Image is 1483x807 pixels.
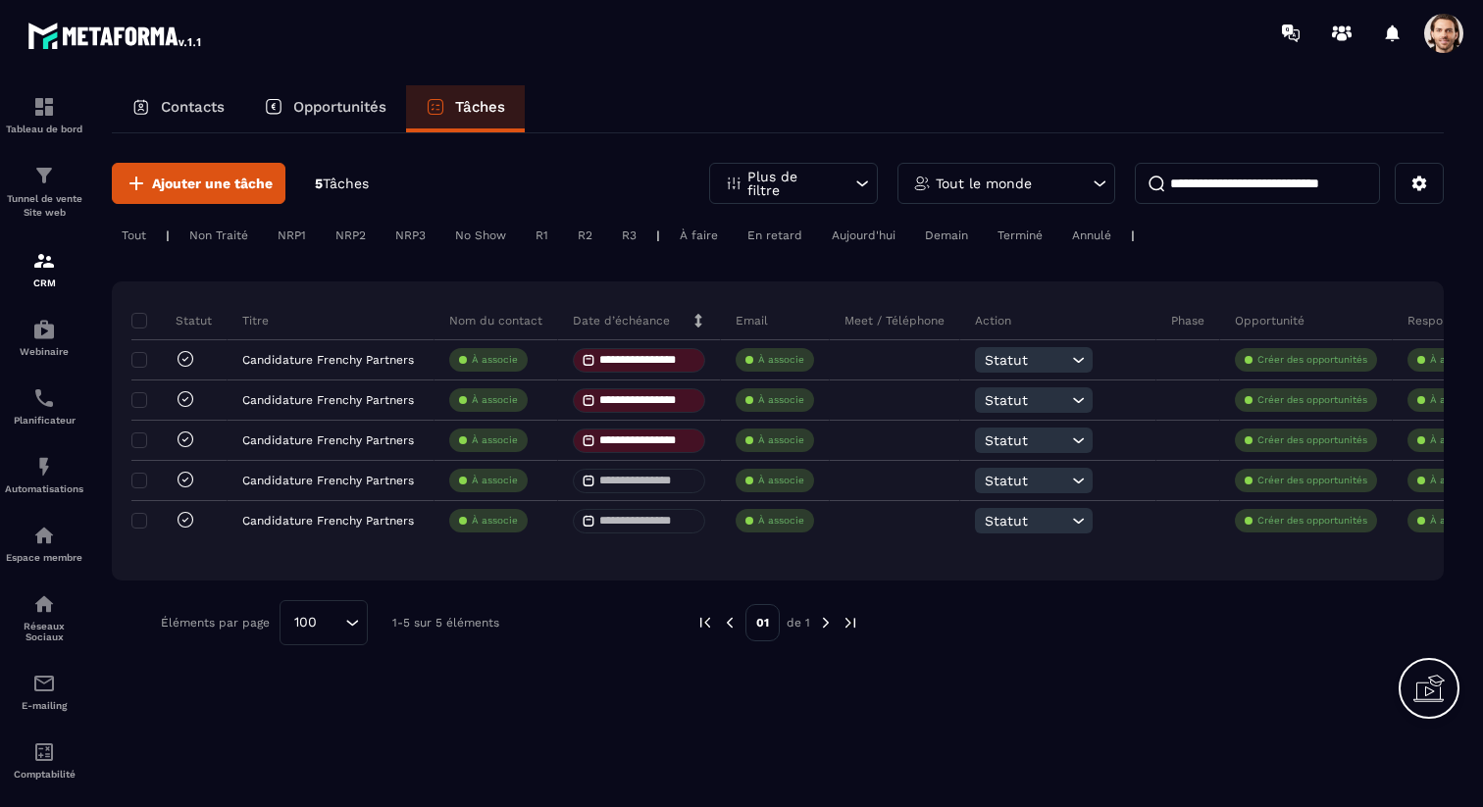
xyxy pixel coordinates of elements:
[5,346,83,357] p: Webinaire
[758,514,804,528] p: À associe
[472,393,518,407] p: À associe
[161,98,225,116] p: Contacts
[5,303,83,372] a: automationsautomationsWebinaire
[406,85,525,132] a: Tâches
[179,224,258,247] div: Non Traité
[5,149,83,234] a: formationformationTunnel de vente Site web
[315,175,369,193] p: 5
[844,313,945,328] p: Meet / Téléphone
[5,700,83,711] p: E-mailing
[1257,433,1367,447] p: Créer des opportunités
[1257,353,1367,367] p: Créer des opportunités
[242,433,414,447] p: Candidature Frenchy Partners
[32,95,56,119] img: formation
[747,170,834,197] p: Plus de filtre
[656,228,660,242] p: |
[287,612,324,633] span: 100
[985,432,1067,448] span: Statut
[745,604,780,641] p: 01
[32,318,56,341] img: automations
[5,483,83,494] p: Automatisations
[242,353,414,367] p: Candidature Frenchy Partners
[568,224,602,247] div: R2
[32,672,56,695] img: email
[1131,228,1135,242] p: |
[1257,393,1367,407] p: Créer des opportunités
[242,474,414,487] p: Candidature Frenchy Partners
[5,621,83,642] p: Réseaux Sociaux
[112,85,244,132] a: Contacts
[526,224,558,247] div: R1
[152,174,273,193] span: Ajouter une tâche
[280,600,368,645] div: Search for option
[758,433,804,447] p: À associe
[323,176,369,191] span: Tâches
[5,372,83,440] a: schedulerschedulerPlanificateur
[32,249,56,273] img: formation
[670,224,728,247] div: À faire
[736,313,768,328] p: Email
[27,18,204,53] img: logo
[1430,474,1476,487] p: À associe
[5,440,83,509] a: automationsautomationsAutomatisations
[5,769,83,780] p: Comptabilité
[5,552,83,563] p: Espace membre
[385,224,435,247] div: NRP3
[242,313,269,328] p: Titre
[758,474,804,487] p: À associe
[758,353,804,367] p: À associe
[5,509,83,578] a: automationsautomationsEspace membre
[985,352,1067,368] span: Statut
[32,386,56,410] img: scheduler
[787,615,810,630] p: de 1
[822,224,905,247] div: Aujourd'hui
[988,224,1052,247] div: Terminé
[985,513,1067,529] span: Statut
[472,514,518,528] p: À associe
[1062,224,1121,247] div: Annulé
[136,313,212,328] p: Statut
[112,163,285,204] button: Ajouter une tâche
[738,224,812,247] div: En retard
[32,455,56,479] img: automations
[324,612,340,633] input: Search for option
[696,614,714,631] img: prev
[5,415,83,426] p: Planificateur
[445,224,516,247] div: No Show
[842,614,859,631] img: next
[573,313,670,328] p: Date d’échéance
[32,592,56,616] img: social-network
[975,313,1011,328] p: Action
[721,614,739,631] img: prev
[242,393,414,407] p: Candidature Frenchy Partners
[1430,514,1476,528] p: À associe
[985,392,1067,408] span: Statut
[1407,313,1481,328] p: Responsable
[268,224,316,247] div: NRP1
[472,433,518,447] p: À associe
[455,98,505,116] p: Tâches
[112,224,156,247] div: Tout
[161,616,270,630] p: Éléments par page
[5,80,83,149] a: formationformationTableau de bord
[472,353,518,367] p: À associe
[915,224,978,247] div: Demain
[5,234,83,303] a: formationformationCRM
[936,177,1032,190] p: Tout le monde
[242,514,414,528] p: Candidature Frenchy Partners
[166,228,170,242] p: |
[1257,514,1367,528] p: Créer des opportunités
[293,98,386,116] p: Opportunités
[758,393,804,407] p: À associe
[472,474,518,487] p: À associe
[32,524,56,547] img: automations
[5,726,83,794] a: accountantaccountantComptabilité
[326,224,376,247] div: NRP2
[392,616,499,630] p: 1-5 sur 5 éléments
[5,192,83,220] p: Tunnel de vente Site web
[32,164,56,187] img: formation
[5,277,83,288] p: CRM
[449,313,542,328] p: Nom du contact
[1430,353,1476,367] p: À associe
[985,473,1067,488] span: Statut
